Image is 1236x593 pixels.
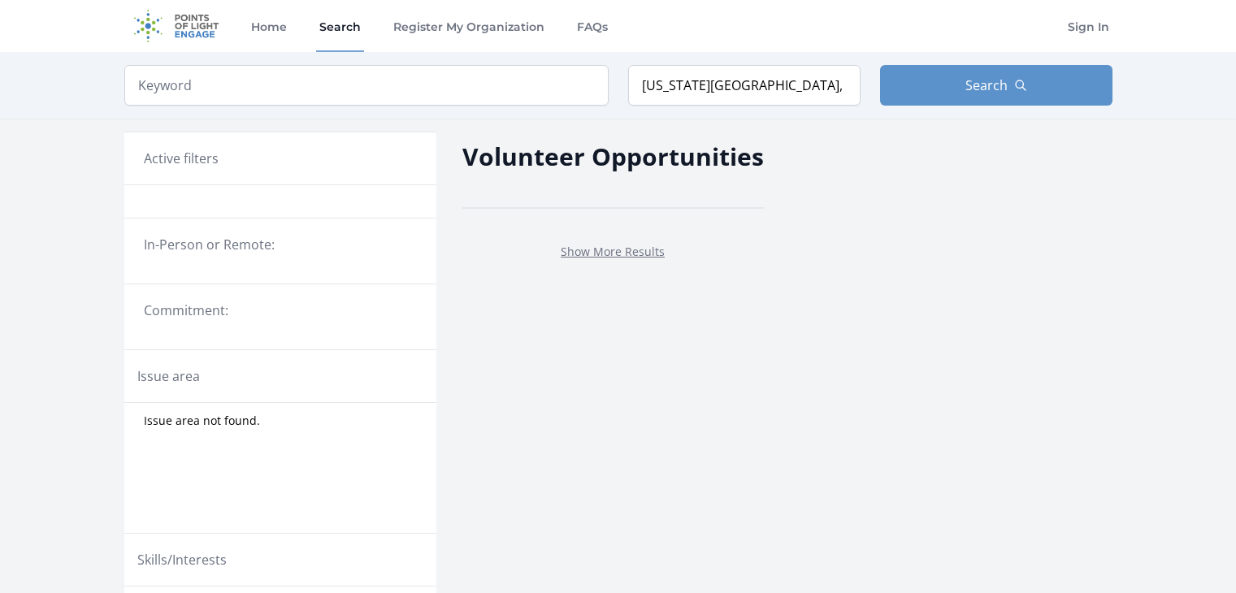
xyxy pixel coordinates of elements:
[561,244,665,259] a: Show More Results
[137,366,200,386] legend: Issue area
[880,65,1112,106] button: Search
[144,235,417,254] legend: In-Person or Remote:
[628,65,861,106] input: Location
[144,301,417,320] legend: Commitment:
[137,550,227,569] legend: Skills/Interests
[144,413,260,429] span: Issue area not found.
[124,65,609,106] input: Keyword
[144,149,219,168] h3: Active filters
[965,76,1008,95] span: Search
[462,138,764,175] h2: Volunteer Opportunities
